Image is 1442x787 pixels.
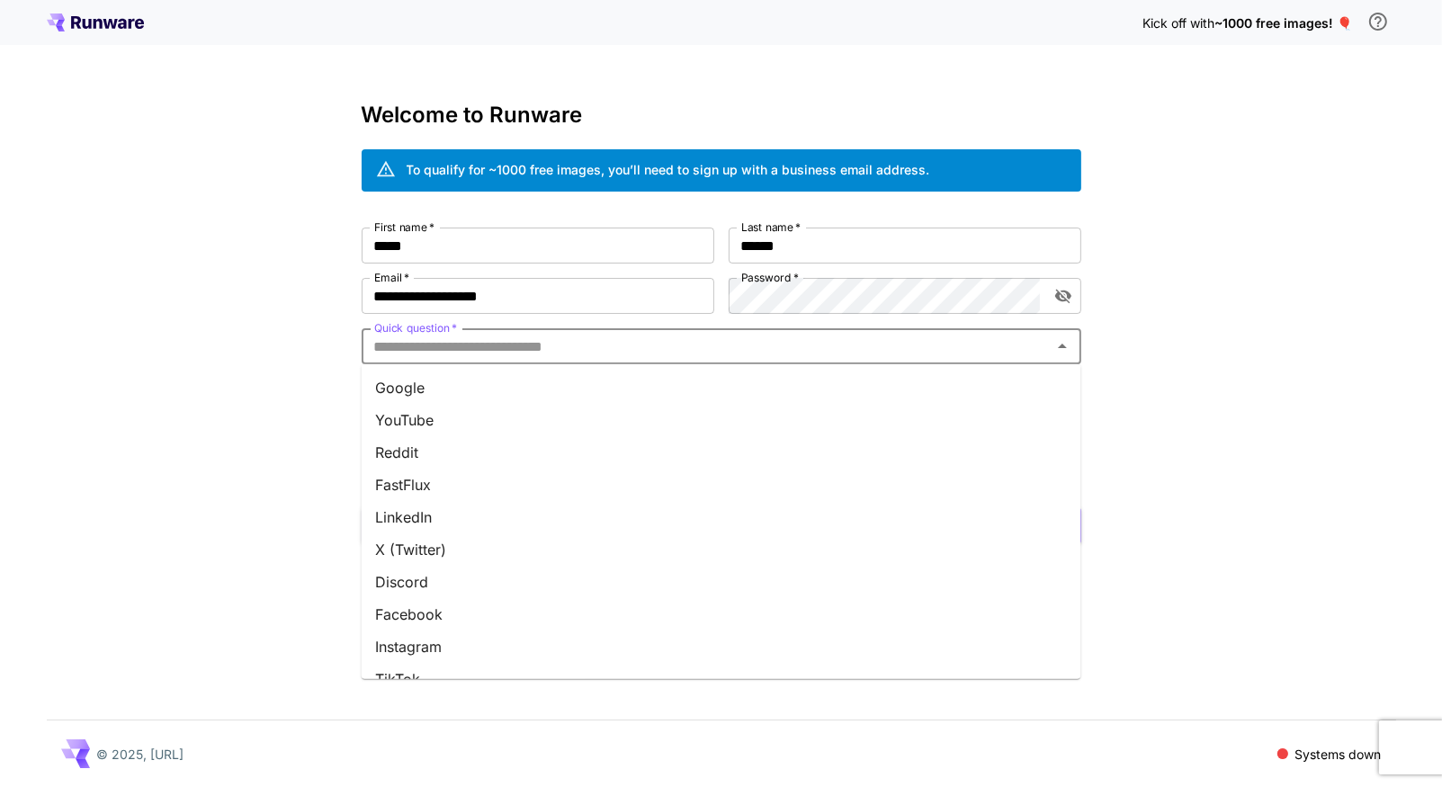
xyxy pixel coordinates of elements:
label: Last name [741,219,801,235]
p: © 2025, [URL] [97,745,184,764]
label: First name [374,219,434,235]
div: To qualify for ~1000 free images, you’ll need to sign up with a business email address. [407,160,930,179]
li: X (Twitter) [362,533,1081,566]
button: Close [1050,334,1075,359]
label: Password [741,270,799,285]
span: Kick off with [1143,15,1215,31]
li: Instagram [362,630,1081,663]
li: Facebook [362,598,1081,630]
li: Google [362,371,1081,404]
label: Email [374,270,409,285]
li: Discord [362,566,1081,598]
li: FastFlux [362,469,1081,501]
li: YouTube [362,404,1081,436]
li: TikTok [362,663,1081,695]
li: Reddit [362,436,1081,469]
label: Quick question [374,320,457,335]
p: Systems down [1295,745,1382,764]
button: toggle password visibility [1047,280,1079,312]
button: In order to qualify for free credit, you need to sign up with a business email address and click ... [1360,4,1396,40]
span: ~1000 free images! 🎈 [1215,15,1353,31]
h3: Welcome to Runware [362,103,1081,128]
li: LinkedIn [362,501,1081,533]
